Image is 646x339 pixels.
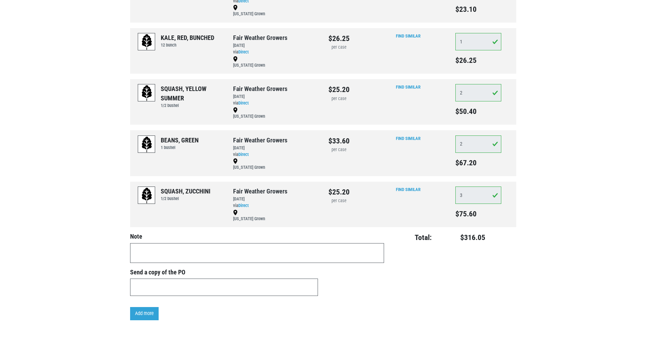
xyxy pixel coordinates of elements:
[233,56,318,69] div: [US_STATE] Grown
[233,49,318,56] div: via
[138,84,155,102] img: placeholder-variety-43d6402dacf2d531de610a020419775a.svg
[130,307,159,320] a: Add more
[328,187,350,198] div: $25.20
[138,187,155,204] img: placeholder-variety-43d6402dacf2d531de610a020419775a.svg
[233,210,238,215] img: map_marker-0e94453035b3232a4d21701695807de9.png
[238,49,249,55] a: Direct
[455,33,502,50] input: Qty
[161,187,210,196] div: SQUASH, ZUCCHINI
[238,100,249,106] a: Direct
[233,209,318,222] div: [US_STATE] Grown
[455,187,502,204] input: Qty
[455,5,502,14] h5: $23.10
[233,196,318,202] div: [DATE]
[161,196,210,201] h6: 1/2 bushel
[233,137,287,144] a: Fair Weather Growers
[161,33,214,42] div: KALE, RED, BUNCHED
[328,84,350,95] div: $25.20
[396,136,421,141] a: Find Similar
[455,84,502,101] input: Qty
[233,4,318,17] div: [US_STATE] Grown
[455,135,502,153] input: Qty
[328,33,350,44] div: $26.25
[233,5,238,10] img: map_marker-0e94453035b3232a4d21701695807de9.png
[233,93,318,100] div: [DATE]
[455,56,502,65] h5: $26.25
[161,103,223,108] h6: 1/2 bushel
[233,42,318,49] div: [DATE]
[328,44,350,51] div: per case
[233,145,318,151] div: [DATE]
[233,56,238,62] img: map_marker-0e94453035b3232a4d21701695807de9.png
[130,268,318,276] h3: Send a copy of the PO
[455,158,502,167] h5: $67.20
[238,152,249,157] a: Direct
[233,158,318,171] div: [US_STATE] Grown
[396,187,421,192] a: Find Similar
[328,147,350,153] div: per case
[233,107,238,113] img: map_marker-0e94453035b3232a4d21701695807de9.png
[328,96,350,102] div: per case
[233,100,318,107] div: via
[233,188,287,195] a: Fair Weather Growers
[233,158,238,164] img: map_marker-0e94453035b3232a4d21701695807de9.png
[161,135,199,145] div: BEANS, GREEN
[161,84,223,103] div: SQUASH, YELLOW SUMMER
[396,84,421,90] a: Find Similar
[328,135,350,147] div: $33.60
[233,107,318,120] div: [US_STATE] Grown
[161,42,214,48] h6: 12 bunch
[328,198,350,204] div: per case
[395,233,432,242] h4: Total:
[455,107,502,116] h5: $50.40
[396,33,421,39] a: Find Similar
[138,136,155,153] img: placeholder-variety-43d6402dacf2d531de610a020419775a.svg
[233,151,318,158] div: via
[233,34,287,41] a: Fair Weather Growers
[130,233,384,240] h4: Note
[238,203,249,208] a: Direct
[233,85,287,92] a: Fair Weather Growers
[455,209,502,218] h5: $75.60
[233,202,318,209] div: via
[161,145,199,150] h6: 1 bushel
[138,33,155,51] img: placeholder-variety-43d6402dacf2d531de610a020419775a.svg
[436,233,485,242] h4: $316.05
